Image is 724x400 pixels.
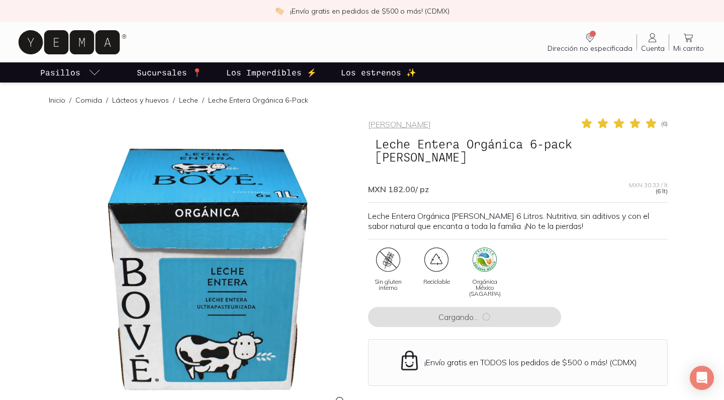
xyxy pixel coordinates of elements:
[661,121,668,127] span: ( 6 )
[423,279,450,285] span: Reciclable
[673,44,704,53] span: Mi carrito
[641,44,665,53] span: Cuenta
[339,62,418,83] a: Los estrenos ✨
[368,184,429,194] span: MXN 182.00 / pz
[112,96,169,105] a: Lácteos y huevos
[179,96,198,105] a: Leche
[198,95,208,105] span: /
[424,357,637,367] p: ¡Envío gratis en TODOS los pedidos de $500 o más! (CDMX)
[38,62,103,83] a: pasillo-todos-link
[669,32,708,53] a: Mi carrito
[637,32,669,53] a: Cuenta
[135,62,204,83] a: Sucursales 📍
[49,96,65,105] a: Inicio
[208,95,308,105] p: Leche Entera Orgánica 6-Pack
[341,66,416,78] p: Los estrenos ✨
[226,66,317,78] p: Los Imperdibles ⚡️
[368,211,668,231] p: Leche Entera Orgánica [PERSON_NAME] 6 Litros. Nutritiva, sin aditivos y con el sabor natural que ...
[75,96,102,105] a: Comida
[544,32,637,53] a: Dirección no especificada
[399,350,420,371] img: Envío
[548,44,632,53] span: Dirección no especificada
[368,307,561,327] button: Cargando...
[690,366,714,390] div: Open Intercom Messenger
[40,66,80,78] p: Pasillos
[629,182,668,188] span: MXN 30.33 / lt
[376,248,400,272] img: certificate_55e4a1f1-8c06-4539-bb7a-cfec37afd660=fwebp-q70-w96
[102,95,112,105] span: /
[656,188,668,194] span: (6 lt)
[275,7,284,16] img: check
[473,248,497,272] img: organic_mx_sagarpa_d5bfe478-d9b9-46b3-8f87-8b6e7c63d533=fwebp-q70-w96
[224,62,319,83] a: Los Imperdibles ⚡️
[424,248,448,272] img: certificate_48a53943-26ef-4015-b3aa-8f4c5fdc4728=fwebp-q70-w96
[169,95,179,105] span: /
[290,6,449,16] p: ¡Envío gratis en pedidos de $500 o más! (CDMX)
[368,119,431,129] a: [PERSON_NAME]
[368,134,668,167] span: Leche Entera Orgánica 6-pack [PERSON_NAME]
[137,66,202,78] p: Sucursales 📍
[465,279,505,297] span: Orgánica México (SAGARPA)
[368,279,408,291] span: Sin gluten interno
[65,95,75,105] span: /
